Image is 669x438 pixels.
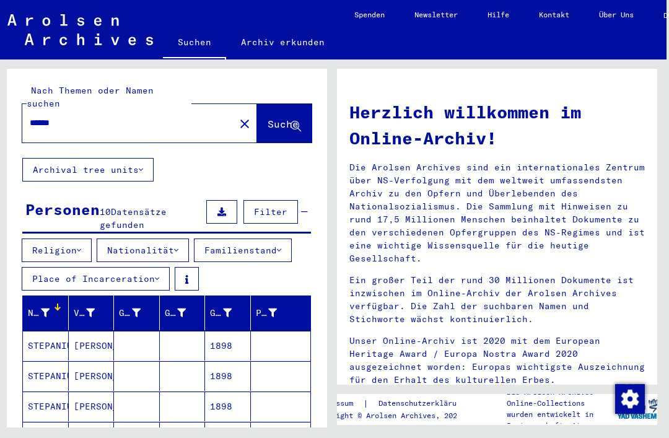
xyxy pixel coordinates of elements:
[243,200,298,224] button: Filter
[7,14,153,45] img: Arolsen_neg.svg
[256,307,278,320] div: Prisoner #
[27,85,154,109] mat-label: Nach Themen oder Namen suchen
[165,303,205,323] div: Geburt‏
[349,99,645,151] h1: Herzlich willkommen im Online-Archiv!
[74,307,95,320] div: Vorname
[119,307,141,320] div: Geburtsname
[28,303,68,323] div: Nachname
[369,397,480,410] a: Datenschutzerklärung
[23,392,69,421] mat-cell: STEPANIUK
[163,27,226,59] a: Suchen
[237,116,252,131] mat-icon: close
[23,361,69,391] mat-cell: STEPANIUK
[251,296,311,330] mat-header-cell: Prisoner #
[507,387,617,409] p: Die Arolsen Archives Online-Collections
[232,111,257,136] button: Clear
[114,296,160,330] mat-header-cell: Geburtsname
[210,303,250,323] div: Geburtsdatum
[194,239,292,262] button: Familienstand
[210,307,232,320] div: Geburtsdatum
[349,161,645,265] p: Die Arolsen Archives sind ein internationales Zentrum über NS-Verfolgung mit dem weltweit umfasse...
[205,392,251,421] mat-cell: 1898
[100,206,167,230] span: Datensätze gefunden
[23,296,69,330] mat-header-cell: Nachname
[349,335,645,387] p: Unser Online-Archiv ist 2020 mit dem European Heritage Award / Europa Nostra Award 2020 ausgezeic...
[507,409,617,431] p: wurden entwickelt in Partnerschaft mit
[314,397,480,410] div: |
[205,296,251,330] mat-header-cell: Geburtsdatum
[226,27,339,57] a: Archiv erkunden
[614,383,644,413] div: Zustimmung ändern
[69,296,115,330] mat-header-cell: Vorname
[22,239,92,262] button: Religion
[615,384,645,414] img: Zustimmung ändern
[74,303,114,323] div: Vorname
[205,331,251,361] mat-cell: 1898
[256,303,296,323] div: Prisoner #
[69,361,115,391] mat-cell: [PERSON_NAME]
[314,410,480,421] p: Copyright © Arolsen Archives, 2021
[254,206,287,217] span: Filter
[257,104,312,142] button: Suche
[160,296,206,330] mat-header-cell: Geburt‏
[23,331,69,361] mat-cell: STEPANIUK
[69,331,115,361] mat-cell: [PERSON_NAME]
[349,274,645,326] p: Ein großer Teil der rund 30 Millionen Dokumente ist inzwischen im Online-Archiv der Arolsen Archi...
[22,158,154,182] button: Archival tree units
[100,206,111,217] span: 10
[268,118,299,130] span: Suche
[69,392,115,421] mat-cell: [PERSON_NAME]
[22,267,170,291] button: Place of Incarceration
[119,303,159,323] div: Geburtsname
[165,307,186,320] div: Geburt‏
[97,239,189,262] button: Nationalität
[25,198,100,221] div: Personen
[28,307,50,320] div: Nachname
[205,361,251,391] mat-cell: 1898
[314,397,363,410] a: Impressum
